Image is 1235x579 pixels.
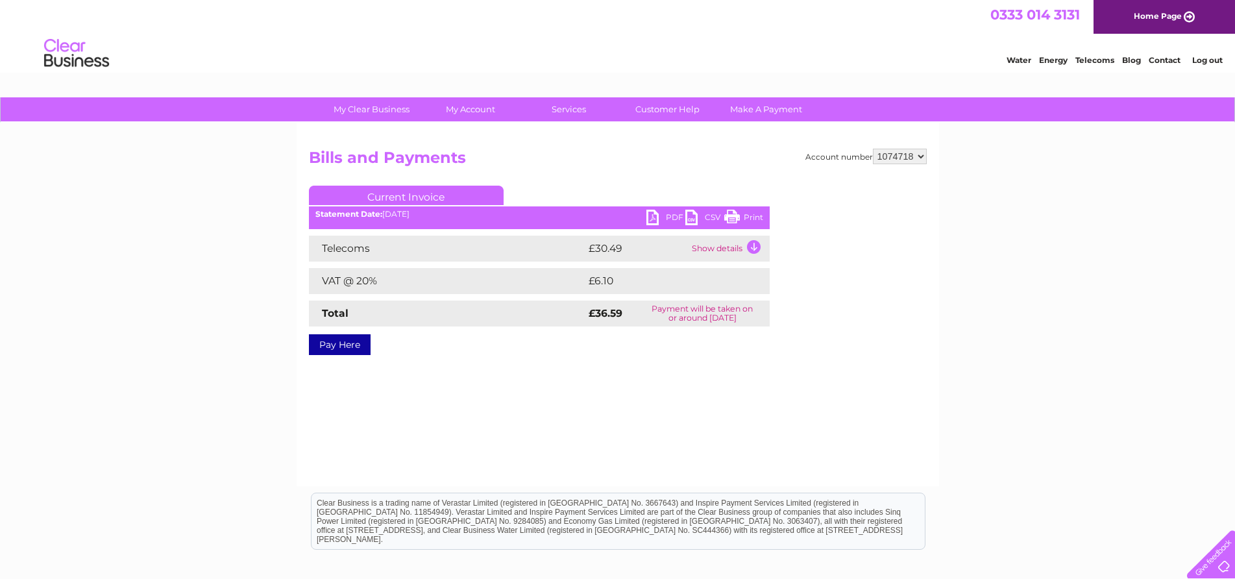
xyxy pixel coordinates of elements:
a: Log out [1192,55,1223,65]
a: CSV [685,210,724,228]
img: logo.png [43,34,110,73]
a: Pay Here [309,334,371,355]
td: Payment will be taken on or around [DATE] [635,301,770,326]
td: £30.49 [585,236,689,262]
td: VAT @ 20% [309,268,585,294]
a: My Clear Business [318,97,425,121]
div: Account number [805,149,927,164]
h2: Bills and Payments [309,149,927,173]
a: PDF [646,210,685,228]
a: Make A Payment [713,97,820,121]
a: Contact [1149,55,1180,65]
a: Telecoms [1075,55,1114,65]
td: Telecoms [309,236,585,262]
td: Show details [689,236,770,262]
td: £6.10 [585,268,738,294]
a: Services [515,97,622,121]
strong: Total [322,307,348,319]
div: Clear Business is a trading name of Verastar Limited (registered in [GEOGRAPHIC_DATA] No. 3667643... [312,7,925,63]
div: [DATE] [309,210,770,219]
a: My Account [417,97,524,121]
a: Customer Help [614,97,721,121]
a: 0333 014 3131 [990,6,1080,23]
a: Energy [1039,55,1068,65]
b: Statement Date: [315,209,382,219]
a: Water [1007,55,1031,65]
a: Print [724,210,763,228]
a: Blog [1122,55,1141,65]
a: Current Invoice [309,186,504,205]
strong: £36.59 [589,307,622,319]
